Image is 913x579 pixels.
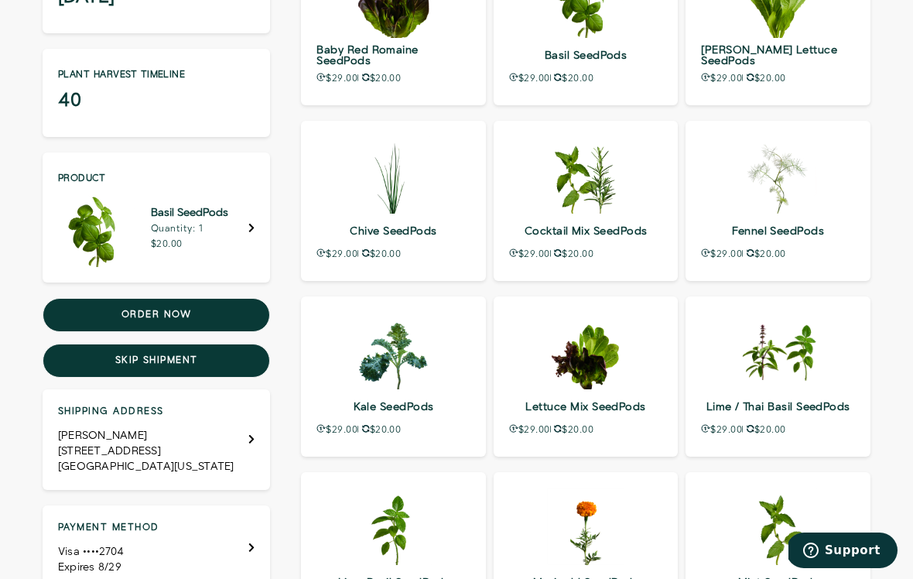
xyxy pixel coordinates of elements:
p: Fennel SeedPods [701,220,855,242]
img: cocktail-mix-seedpods [547,136,624,214]
img: fennel-seedpods-2 [740,136,817,214]
img: lettuce-mix-seedpods [547,312,624,389]
p: Baby Red Romaine SeedPods [316,44,470,67]
p: Product [58,174,255,183]
p: $29.00 $20.00 [509,73,663,84]
p: Lettuce Mix SeedPods [509,396,663,418]
p: Basil SeedPods [509,44,663,67]
img: kale-seedpods [355,312,433,389]
div: Expires 8/29 [58,560,159,575]
p: Lime / Thai Basil SeedPods [701,396,855,418]
p: $29.00 $20.00 [509,248,663,259]
p: $29.00 $20.00 [701,248,855,259]
p: [PERSON_NAME] Lettuce SeedPods [701,44,855,67]
img: lime-basil-seedpods [355,488,433,565]
iframe: Opens a widget where you can find more information [788,533,898,571]
div: [PERSON_NAME] [58,428,234,444]
img: herb-combo-seedpods [740,312,817,389]
p: $29.00 $20.00 [701,73,855,84]
p: Cocktail Mix SeedPods [509,220,663,242]
p: $29.00 $20.00 [509,424,663,435]
img: mint-seedpods-2 [740,488,817,565]
img: Basil SeedPods [58,190,135,267]
h4: Payment method [58,521,159,535]
p: $29.00 $20.00 [316,73,470,84]
button: Skip shipment [43,344,270,378]
p: $29.00 $20.00 [316,424,470,435]
p: $29.00 $20.00 [701,424,855,435]
img: marigold-seedpods-2 [547,488,624,565]
button: Order now [43,298,270,332]
p: Kale SeedPods [316,396,470,418]
p: $20.00 [151,240,228,249]
h4: Shipping address [58,405,234,419]
p: $29.00 $20.00 [316,248,470,259]
div: [STREET_ADDRESS] [58,444,234,459]
div: [GEOGRAPHIC_DATA][US_STATE] [58,459,234,475]
div: Visa ••••2704 [58,544,159,560]
div: Edit Product [43,152,270,283]
p: Quantity: 1 [151,224,228,234]
div: Shipping address [43,389,270,490]
h5: Basil SeedPods [151,207,228,218]
p: Chive SeedPods [316,220,470,242]
img: chive-seedpods-2 [355,136,433,214]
